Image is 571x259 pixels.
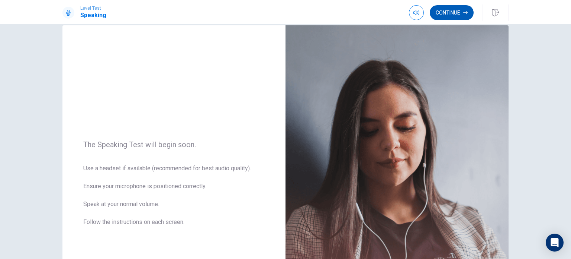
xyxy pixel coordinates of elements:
h1: Speaking [80,11,106,20]
span: The Speaking Test will begin soon. [83,140,265,149]
span: Use a headset if available (recommended for best audio quality). Ensure your microphone is positi... [83,164,265,236]
div: Open Intercom Messenger [546,234,564,252]
span: Level Test [80,6,106,11]
button: Continue [430,5,474,20]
